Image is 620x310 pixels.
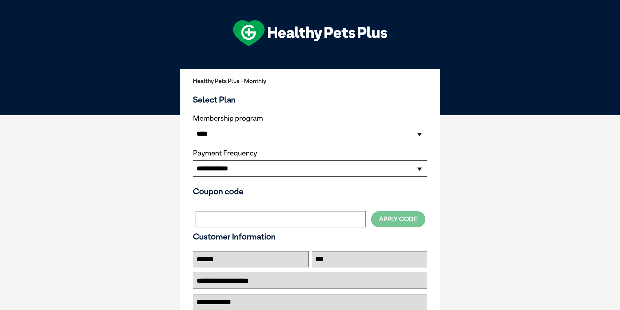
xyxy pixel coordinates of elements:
img: hpp-logo-landscape-green-white.png [233,20,387,46]
h3: Customer Information [193,232,427,241]
label: Payment Frequency [193,149,257,157]
label: Membership program [193,114,427,123]
h3: Coupon code [193,186,427,196]
h2: Healthy Pets Plus - Monthly [193,78,427,84]
button: Apply Code [371,211,425,227]
h3: Select Plan [193,95,427,104]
